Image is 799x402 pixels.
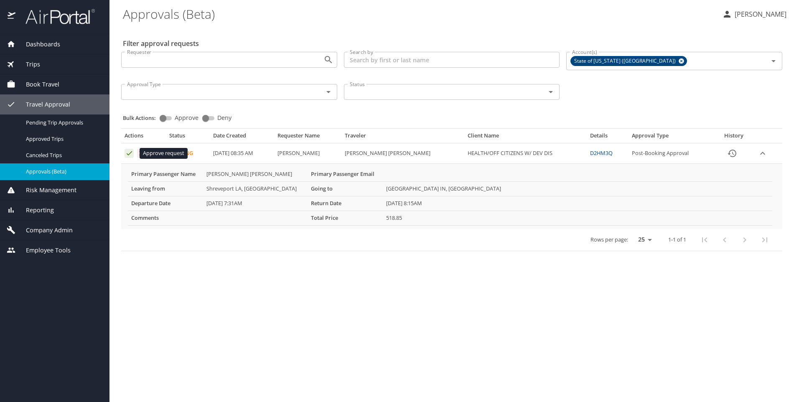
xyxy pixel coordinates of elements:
[16,8,95,25] img: airportal-logo.png
[26,135,99,143] span: Approved Trips
[128,211,203,225] th: Comments
[166,143,209,164] td: Pending
[383,181,772,196] td: [GEOGRAPHIC_DATA] IN, [GEOGRAPHIC_DATA]
[15,100,70,109] span: Travel Approval
[768,55,779,67] button: Open
[123,114,163,122] p: Bulk Actions:
[121,132,166,143] th: Actions
[274,143,341,164] td: [PERSON_NAME]
[26,168,99,176] span: Approvals (Beta)
[8,8,16,25] img: icon-airportal.png
[308,211,383,225] th: Total Price
[26,119,99,127] span: Pending Trip Approvals
[631,234,655,246] select: rows per page
[123,37,199,50] h2: Filter approval requests
[756,147,769,160] button: expand row
[166,132,209,143] th: Status
[341,132,465,143] th: Traveler
[203,167,308,181] td: [PERSON_NAME] [PERSON_NAME]
[571,57,681,66] span: State of [US_STATE] ([GEOGRAPHIC_DATA])
[26,151,99,159] span: Canceled Trips
[15,206,54,215] span: Reporting
[629,132,715,143] th: Approval Type
[121,132,782,251] table: Approval table
[383,196,772,211] td: [DATE] 8:15AM
[15,60,40,69] span: Trips
[545,86,557,98] button: Open
[722,143,742,163] button: History
[715,132,753,143] th: History
[570,56,687,66] div: State of [US_STATE] ([GEOGRAPHIC_DATA])
[590,149,613,157] a: D2HM3Q
[203,196,308,211] td: [DATE] 7:31AM
[210,132,274,143] th: Date Created
[719,7,790,22] button: [PERSON_NAME]
[383,211,772,225] td: 518.85
[15,186,76,195] span: Risk Management
[123,1,715,27] h1: Approvals (Beta)
[732,9,786,19] p: [PERSON_NAME]
[15,80,59,89] span: Book Travel
[308,167,383,181] th: Primary Passenger Email
[128,167,772,226] table: More info for approvals
[308,196,383,211] th: Return Date
[344,52,560,68] input: Search by first or last name
[323,54,334,66] button: Open
[323,86,334,98] button: Open
[15,246,71,255] span: Employee Tools
[128,167,203,181] th: Primary Passenger Name
[15,226,73,235] span: Company Admin
[203,181,308,196] td: Shreveport LA, [GEOGRAPHIC_DATA]
[464,132,586,143] th: Client Name
[590,237,628,242] p: Rows per page:
[210,143,274,164] td: [DATE] 08:35 AM
[217,115,232,121] span: Deny
[308,181,383,196] th: Going to
[128,196,203,211] th: Departure Date
[137,149,146,158] button: Deny request
[668,237,686,242] p: 1-1 of 1
[274,132,341,143] th: Requester Name
[175,115,198,121] span: Approve
[629,143,715,164] td: Post-Booking Approval
[128,181,203,196] th: Leaving from
[587,132,629,143] th: Details
[15,40,60,49] span: Dashboards
[464,143,586,164] td: HEALTH/OFF CITIZENS W/ DEV DIS
[341,143,465,164] td: [PERSON_NAME] [PERSON_NAME]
